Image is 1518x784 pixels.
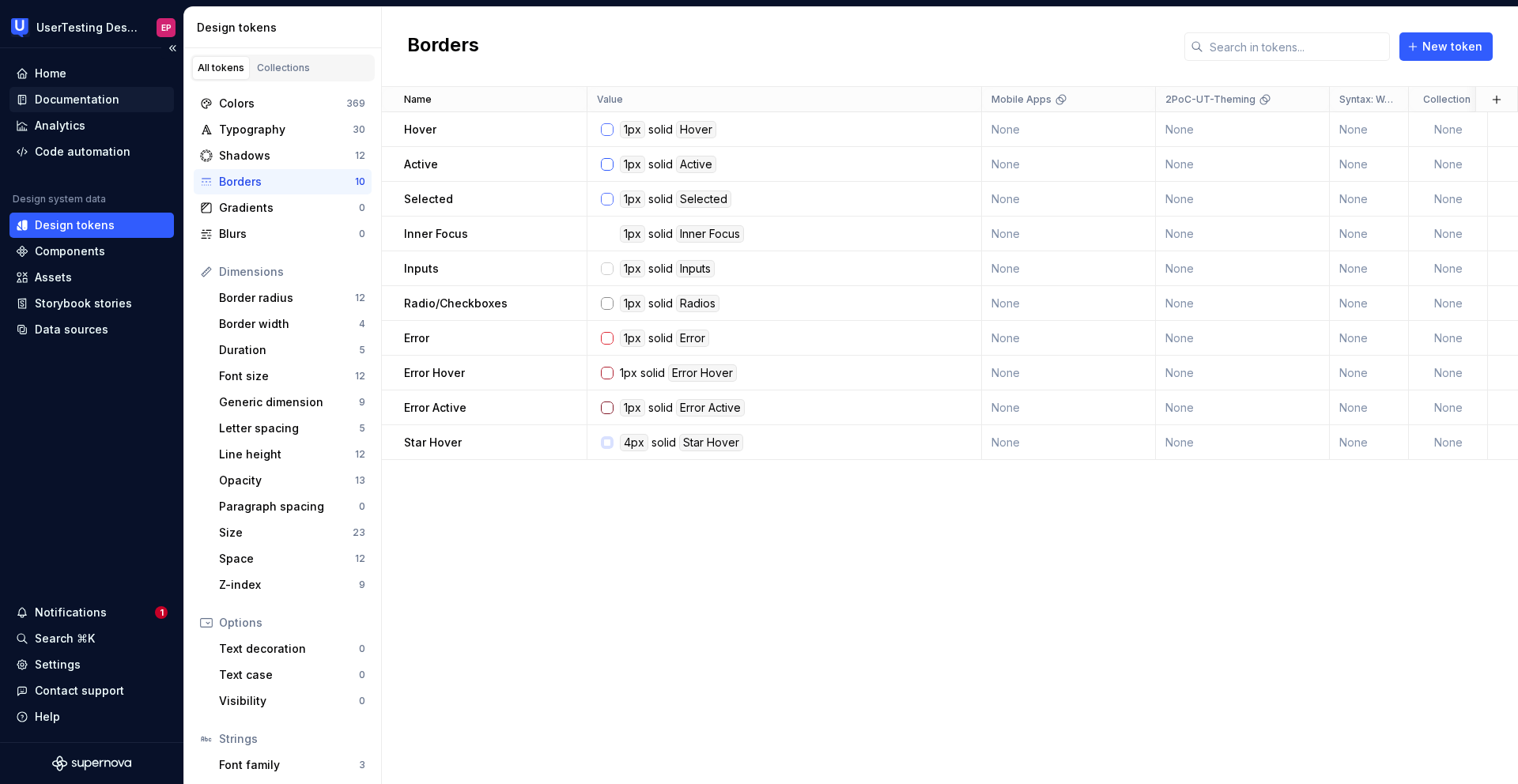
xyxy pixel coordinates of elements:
[404,330,429,346] p: Error
[982,390,1156,425] td: None
[35,269,72,285] div: Assets
[194,195,372,220] a: Gradients0
[219,316,359,332] div: Border width
[620,121,645,138] div: 1px
[213,520,372,545] a: Size23
[620,399,645,416] div: 1px
[1409,112,1488,147] td: None
[52,756,131,771] svg: Supernova Logo
[1330,321,1409,356] td: None
[9,61,174,86] a: Home
[355,175,365,188] div: 10
[9,291,174,316] a: Storybook stories
[9,213,174,238] a: Design tokens
[355,149,365,162] div: 12
[1339,93,1395,106] p: Syntax: Web
[219,551,355,567] div: Space
[404,365,465,381] p: Error Hover
[620,190,645,208] div: 1px
[404,261,439,277] p: Inputs
[597,93,623,106] p: Value
[676,156,716,173] div: Active
[1330,112,1409,147] td: None
[219,122,353,138] div: Typography
[982,251,1156,286] td: None
[359,643,365,655] div: 0
[1423,93,1471,106] p: Collection
[620,295,645,312] div: 1px
[3,10,180,44] button: UserTesting Design SystemEP
[9,626,174,651] button: Search ⌘K
[1156,425,1330,460] td: None
[346,97,365,110] div: 369
[404,296,508,311] p: Radio/Checkboxes
[1156,217,1330,251] td: None
[213,572,372,597] a: Z-index9
[648,399,673,416] div: solid
[219,394,359,410] div: Generic dimension
[1330,251,1409,286] td: None
[651,434,676,451] div: solid
[35,605,107,620] div: Notifications
[219,226,359,242] div: Blurs
[9,652,174,677] a: Settings
[982,286,1156,321] td: None
[219,667,359,683] div: Text case
[219,290,355,306] div: Border radius
[620,156,645,173] div: 1px
[213,546,372,571] a: Space12
[194,143,372,168] a: Shadows12
[213,636,372,661] a: Text decoration0
[359,669,365,681] div: 0
[355,552,365,565] div: 12
[219,731,365,747] div: Strings
[9,113,174,138] a: Analytics
[35,243,105,259] div: Components
[35,631,95,646] div: Search ⌘K
[194,169,372,194] a: Borders10
[404,400,466,416] p: Error Active
[982,112,1156,147] td: None
[219,342,359,358] div: Duration
[1156,390,1330,425] td: None
[679,434,743,451] div: Star Hover
[257,62,310,74] div: Collections
[219,447,355,462] div: Line height
[35,709,60,725] div: Help
[982,356,1156,390] td: None
[359,759,365,771] div: 3
[219,264,365,280] div: Dimensions
[1399,32,1493,61] button: New token
[404,435,462,450] p: Star Hover
[359,500,365,513] div: 0
[219,499,359,514] div: Paragraph spacing
[640,364,665,382] div: solid
[1409,182,1488,217] td: None
[1409,425,1488,460] td: None
[219,641,359,657] div: Text decoration
[213,494,372,519] a: Paragraph spacing0
[355,370,365,383] div: 12
[9,600,174,625] button: Notifications1
[213,688,372,714] a: Visibility0
[9,239,174,264] a: Components
[676,121,716,138] div: Hover
[676,295,719,312] div: Radios
[353,123,365,136] div: 30
[620,225,645,243] div: 1px
[1422,39,1482,55] span: New token
[1409,286,1488,321] td: None
[1156,182,1330,217] td: None
[155,606,168,619] span: 1
[620,364,637,382] div: 1px
[194,221,372,247] a: Blurs0
[213,416,372,441] a: Letter spacing5
[9,139,174,164] a: Code automation
[359,344,365,356] div: 5
[355,474,365,487] div: 13
[1409,390,1488,425] td: None
[219,757,359,773] div: Font family
[219,615,365,631] div: Options
[620,434,648,451] div: 4px
[35,322,108,337] div: Data sources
